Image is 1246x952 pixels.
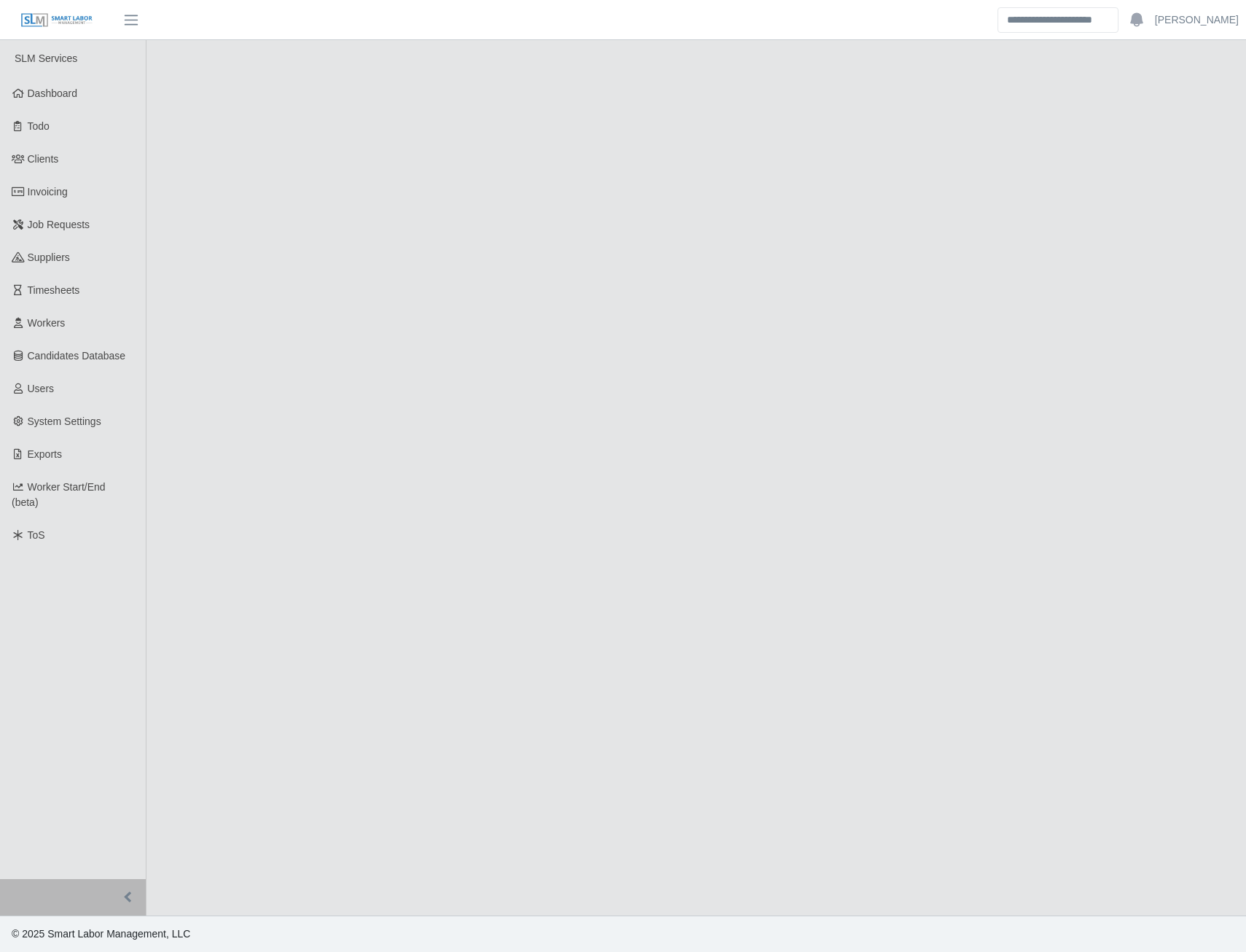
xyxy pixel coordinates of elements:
[15,52,77,64] span: SLM Services
[998,7,1118,33] input: Search
[28,284,80,296] span: Timesheets
[1155,12,1239,28] a: [PERSON_NAME]
[12,928,190,940] span: © 2025 Smart Labor Management, LLC
[28,383,55,394] span: Users
[28,448,62,460] span: Exports
[28,251,70,263] span: Suppliers
[28,529,45,541] span: ToS
[12,481,106,508] span: Worker Start/End (beta)
[28,87,78,99] span: Dashboard
[28,120,50,132] span: Todo
[28,219,90,230] span: Job Requests
[28,415,101,427] span: System Settings
[28,350,126,362] span: Candidates Database
[20,12,93,28] img: SLM Logo
[28,153,59,165] span: Clients
[28,186,68,198] span: Invoicing
[28,317,66,329] span: Workers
